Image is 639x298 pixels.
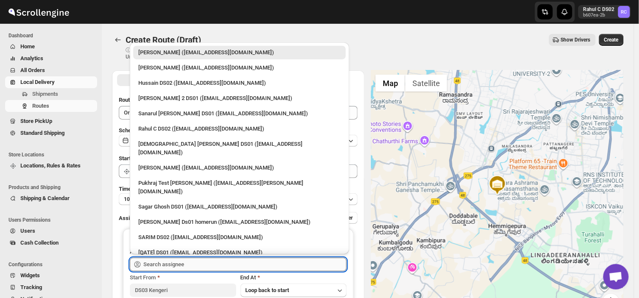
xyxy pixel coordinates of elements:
span: Route Name [119,97,149,103]
button: Users [5,225,97,237]
span: Tracking [20,284,42,290]
span: Dashboard [8,32,98,39]
li: Vikas Rathod (lolegiy458@nalwan.com) [130,159,349,175]
div: SARIM DS02 ([EMAIL_ADDRESS][DOMAIN_NAME]) [138,233,341,242]
button: All Route Options [117,74,238,86]
li: Mujakkir Benguli (voweh79617@daypey.com) [130,59,349,75]
button: Home [5,41,97,53]
span: Create [604,36,619,43]
p: b607ea-2b [583,13,615,18]
input: Eg: Bengaluru Route [119,106,358,120]
button: Routes [112,34,124,46]
span: Routes [32,103,49,109]
span: Store Locations [8,151,98,158]
button: Shipping & Calendar [5,192,97,204]
div: Hussain DS02 ([EMAIL_ADDRESS][DOMAIN_NAME]) [138,79,341,87]
div: [PERSON_NAME] ([EMAIL_ADDRESS][DOMAIN_NAME]) [138,64,341,72]
div: [PERSON_NAME] ([EMAIL_ADDRESS][DOMAIN_NAME]) [138,164,341,172]
button: Show Drivers [549,34,596,46]
button: Widgets [5,270,97,281]
span: Users [20,228,35,234]
span: Scheduled for [119,127,153,134]
li: Sagar Ghosh DS01 (loneyoj483@downlor.com) [130,198,349,214]
button: Create [599,34,624,46]
text: RC [621,9,627,15]
span: Assign to [119,215,142,221]
span: Rahul C DS02 [618,6,630,18]
input: Search assignee [143,258,347,271]
p: ⓘ Shipments can also be added from Shipments menu Unrouted tab [126,47,259,60]
li: Sanarul Haque DS01 (fefifag638@adosnan.com) [130,105,349,120]
button: Tracking [5,281,97,293]
button: Routes [5,100,97,112]
button: Loop back to start [241,284,347,297]
li: Sourav Ds01 homerun (bamij29633@eluxeer.com) [130,214,349,229]
button: Locations, Rules & Rates [5,160,97,172]
span: Users Permissions [8,217,98,223]
li: Rahul C DS02 (rahul.chopra@home-run.co) [130,120,349,136]
span: Show Drivers [561,36,591,43]
button: Cash Collection [5,237,97,249]
span: Shipments [32,91,58,97]
p: Rahul C DS02 [583,6,615,13]
button: 10 minutes [119,193,358,205]
li: Rahul Chopra (pukhraj@home-run.co) [130,46,349,59]
span: Loop back to start [246,287,289,293]
span: Products and Shipping [8,184,98,191]
span: Time Per Stop [119,186,153,192]
div: [DATE] DS01 ([EMAIL_ADDRESS][DOMAIN_NAME]) [138,248,341,257]
button: Show street map [376,75,405,92]
span: Create Route (Draft) [126,35,201,45]
div: Rahul C DS02 ([EMAIL_ADDRESS][DOMAIN_NAME]) [138,125,341,133]
button: [DATE]|[DATE] [119,135,358,147]
span: Cash Collection [20,240,59,246]
span: Shipping & Calendar [20,195,70,201]
li: SARIM DS02 (xititor414@owlny.com) [130,229,349,244]
button: All Orders [5,64,97,76]
span: Start Location (Warehouse) [119,155,186,162]
a: Open chat [603,264,629,290]
li: Islam Laskar DS01 (vixib74172@ikowat.com) [130,136,349,159]
span: Standard Shipping [20,130,64,136]
button: User menu [578,5,631,19]
div: Sanarul [PERSON_NAME] DS01 ([EMAIL_ADDRESS][DOMAIN_NAME]) [138,109,341,118]
button: Show satellite imagery [405,75,447,92]
span: 10 minutes [124,196,149,203]
li: Ali Husain 2 DS01 (petec71113@advitize.com) [130,90,349,105]
div: End At [241,273,347,282]
span: Home [20,43,35,50]
span: Store PickUp [20,118,52,124]
span: All Orders [20,67,45,73]
span: Analytics [20,55,43,61]
span: Locations, Rules & Rates [20,162,81,169]
button: Analytics [5,53,97,64]
span: Local Delivery [20,79,55,85]
div: [DEMOGRAPHIC_DATA] [PERSON_NAME] DS01 ([EMAIL_ADDRESS][DOMAIN_NAME]) [138,140,341,157]
div: Pukhraj Test [PERSON_NAME] ([EMAIL_ADDRESS][PERSON_NAME][DOMAIN_NAME]) [138,179,341,196]
div: Sagar Ghosh DS01 ([EMAIL_ADDRESS][DOMAIN_NAME]) [138,203,341,211]
div: [PERSON_NAME] 2 DS01 ([EMAIL_ADDRESS][DOMAIN_NAME]) [138,94,341,103]
li: Pukhraj Test Grewal (lesogip197@pariag.com) [130,175,349,198]
button: Shipments [5,88,97,100]
li: Hussain DS02 (jarav60351@abatido.com) [130,75,349,90]
span: Start From [130,274,156,281]
li: Raja DS01 (gasecig398@owlny.com) [130,244,349,259]
span: Widgets [20,272,40,279]
img: ScrollEngine [7,1,70,22]
div: [PERSON_NAME] ([EMAIL_ADDRESS][DOMAIN_NAME]) [138,48,341,57]
div: [PERSON_NAME] Ds01 homerun ([EMAIL_ADDRESS][DOMAIN_NAME]) [138,218,341,226]
span: Configurations [8,261,98,268]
